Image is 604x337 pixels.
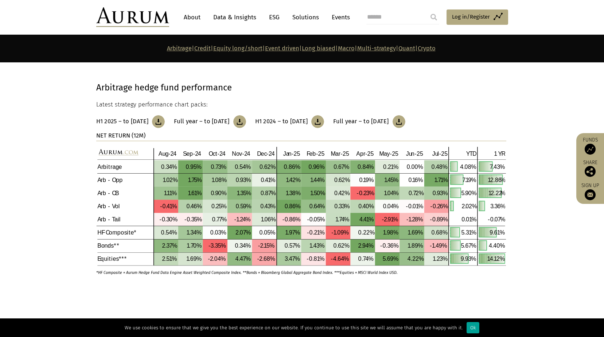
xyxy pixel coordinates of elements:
a: ESG [265,11,283,24]
span: Log in/Register [452,12,490,21]
a: Log in/Register [447,9,508,25]
img: Share this post [585,166,596,177]
a: Equity long/short [213,45,262,52]
div: Ok [467,322,479,333]
a: Funds [580,137,600,155]
h3: H1 2024 – to [DATE] [255,118,308,125]
img: Sign up to our newsletter [585,189,596,200]
a: Macro [338,45,355,52]
img: Access Funds [585,144,596,155]
p: Latest strategy performance chart packs: [96,100,506,109]
img: Download Article [152,115,165,128]
a: Long biased [302,45,335,52]
div: Share [580,160,600,177]
h3: Full year – to [DATE] [174,118,229,125]
h3: H1 2025 – to [DATE] [96,118,149,125]
a: Full year – to [DATE] [333,115,405,128]
a: Data & Insights [210,11,260,24]
input: Submit [426,10,441,24]
a: Event driven [265,45,299,52]
a: Sign up [580,182,600,200]
a: H1 2025 – to [DATE] [96,115,165,128]
img: Download Article [311,115,324,128]
a: Solutions [289,11,323,24]
a: Arbitrage [167,45,192,52]
img: Aurum [96,7,169,27]
a: Crypto [418,45,436,52]
a: Credit [194,45,211,52]
strong: NET RETURN (12M) [96,132,145,139]
h3: Full year – to [DATE] [333,118,389,125]
a: Multi-strategy [357,45,396,52]
a: H1 2024 – to [DATE] [255,115,324,128]
strong: | | | | | | | | [167,45,436,52]
a: About [180,11,204,24]
p: *HF Composite = Aurum Hedge Fund Data Engine Asset Weighted Composite Index. **Bonds = Bloomberg ... [96,266,486,276]
a: Full year – to [DATE] [174,115,246,128]
a: Events [328,11,350,24]
a: Quant [398,45,415,52]
strong: Arbitrage hedge fund performance [96,82,232,93]
img: Download Article [393,115,405,128]
img: Download Article [233,115,246,128]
